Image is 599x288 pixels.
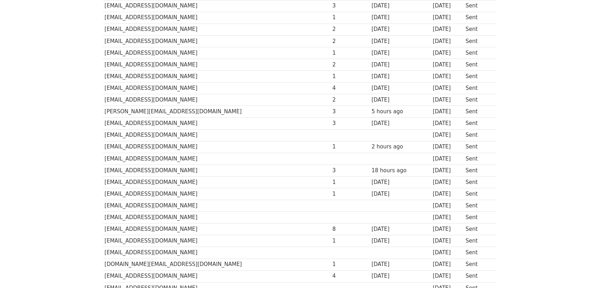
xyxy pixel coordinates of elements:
[464,47,492,59] td: Sent
[371,72,429,81] div: [DATE]
[433,213,462,222] div: [DATE]
[371,13,429,22] div: [DATE]
[103,12,331,23] td: [EMAIL_ADDRESS][DOMAIN_NAME]
[371,167,429,175] div: 18 hours ago
[103,176,331,188] td: [EMAIL_ADDRESS][DOMAIN_NAME]
[433,131,462,139] div: [DATE]
[103,129,331,141] td: [EMAIL_ADDRESS][DOMAIN_NAME]
[371,272,429,280] div: [DATE]
[464,82,492,94] td: Sent
[433,178,462,186] div: [DATE]
[433,119,462,127] div: [DATE]
[103,106,331,118] td: [PERSON_NAME][EMAIL_ADDRESS][DOMAIN_NAME]
[332,119,368,127] div: 3
[464,94,492,106] td: Sent
[464,141,492,153] td: Sent
[464,23,492,35] td: Sent
[371,25,429,33] div: [DATE]
[332,190,368,198] div: 1
[332,143,368,151] div: 1
[433,84,462,92] div: [DATE]
[464,235,492,247] td: Sent
[371,96,429,104] div: [DATE]
[464,223,492,235] td: Sent
[433,237,462,245] div: [DATE]
[464,118,492,129] td: Sent
[103,270,331,282] td: [EMAIL_ADDRESS][DOMAIN_NAME]
[371,225,429,233] div: [DATE]
[433,96,462,104] div: [DATE]
[103,247,331,259] td: [EMAIL_ADDRESS][DOMAIN_NAME]
[433,49,462,57] div: [DATE]
[564,254,599,288] div: 聊天小工具
[332,167,368,175] div: 3
[371,119,429,127] div: [DATE]
[371,61,429,69] div: [DATE]
[103,23,331,35] td: [EMAIL_ADDRESS][DOMAIN_NAME]
[332,72,368,81] div: 1
[464,176,492,188] td: Sent
[464,71,492,82] td: Sent
[371,37,429,45] div: [DATE]
[464,59,492,70] td: Sent
[371,237,429,245] div: [DATE]
[332,225,368,233] div: 8
[103,212,331,223] td: [EMAIL_ADDRESS][DOMAIN_NAME]
[433,167,462,175] div: [DATE]
[433,108,462,116] div: [DATE]
[433,143,462,151] div: [DATE]
[371,190,429,198] div: [DATE]
[464,188,492,200] td: Sent
[103,59,331,70] td: [EMAIL_ADDRESS][DOMAIN_NAME]
[103,94,331,106] td: [EMAIL_ADDRESS][DOMAIN_NAME]
[371,108,429,116] div: 5 hours ago
[332,84,368,92] div: 4
[103,82,331,94] td: [EMAIL_ADDRESS][DOMAIN_NAME]
[433,37,462,45] div: [DATE]
[103,235,331,247] td: [EMAIL_ADDRESS][DOMAIN_NAME]
[332,49,368,57] div: 1
[103,188,331,200] td: [EMAIL_ADDRESS][DOMAIN_NAME]
[433,25,462,33] div: [DATE]
[371,2,429,10] div: [DATE]
[464,153,492,164] td: Sent
[103,259,331,270] td: [DOMAIN_NAME][EMAIL_ADDRESS][DOMAIN_NAME]
[433,249,462,257] div: [DATE]
[464,164,492,176] td: Sent
[464,259,492,270] td: Sent
[103,164,331,176] td: [EMAIL_ADDRESS][DOMAIN_NAME]
[103,35,331,47] td: [EMAIL_ADDRESS][DOMAIN_NAME]
[103,118,331,129] td: [EMAIL_ADDRESS][DOMAIN_NAME]
[433,260,462,268] div: [DATE]
[464,12,492,23] td: Sent
[433,72,462,81] div: [DATE]
[103,200,331,212] td: [EMAIL_ADDRESS][DOMAIN_NAME]
[332,272,368,280] div: 4
[464,212,492,223] td: Sent
[371,84,429,92] div: [DATE]
[464,200,492,212] td: Sent
[332,37,368,45] div: 2
[433,2,462,10] div: [DATE]
[103,141,331,153] td: [EMAIL_ADDRESS][DOMAIN_NAME]
[332,2,368,10] div: 3
[103,153,331,164] td: [EMAIL_ADDRESS][DOMAIN_NAME]
[433,272,462,280] div: [DATE]
[332,178,368,186] div: 1
[433,202,462,210] div: [DATE]
[332,96,368,104] div: 2
[464,35,492,47] td: Sent
[433,225,462,233] div: [DATE]
[433,190,462,198] div: [DATE]
[332,108,368,116] div: 3
[332,237,368,245] div: 1
[564,254,599,288] iframe: Chat Widget
[371,49,429,57] div: [DATE]
[433,61,462,69] div: [DATE]
[332,260,368,268] div: 1
[464,270,492,282] td: Sent
[464,247,492,259] td: Sent
[371,178,429,186] div: [DATE]
[332,25,368,33] div: 2
[103,47,331,59] td: [EMAIL_ADDRESS][DOMAIN_NAME]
